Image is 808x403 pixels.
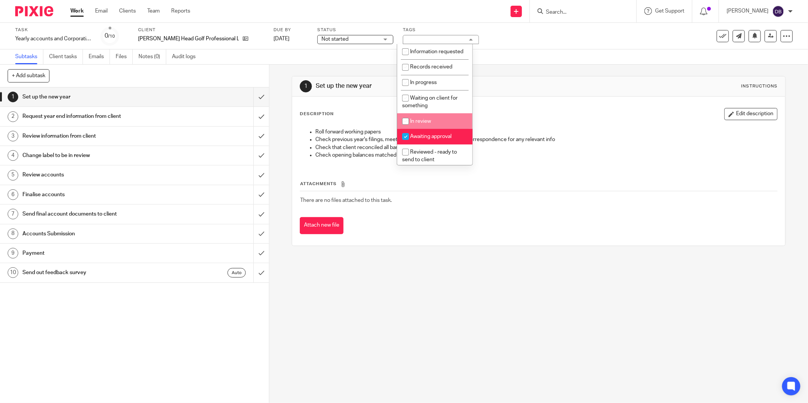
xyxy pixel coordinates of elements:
[172,49,201,64] a: Audit logs
[15,49,43,64] a: Subtasks
[8,170,18,181] div: 5
[8,92,18,102] div: 1
[108,34,115,38] small: /10
[138,35,239,43] p: [PERSON_NAME] Head Golf Professional Limited
[410,64,452,70] span: Records received
[22,91,172,103] h1: Set up the new year
[22,130,172,142] h1: Review information from client
[315,144,777,151] p: Check that client reconciled all bank items in year
[300,182,337,186] span: Attachments
[315,128,777,136] p: Roll forward working papers
[95,7,108,15] a: Email
[410,119,431,124] span: In review
[15,6,53,16] img: Pixie
[274,27,308,33] label: Due by
[22,169,172,181] h1: Review accounts
[227,268,246,278] div: Auto
[403,27,479,33] label: Tags
[8,150,18,161] div: 4
[410,80,437,85] span: In progress
[402,149,457,163] span: Reviewed - ready to send to client
[119,7,136,15] a: Clients
[70,7,84,15] a: Work
[22,150,172,161] h1: Change label to be in review
[15,27,91,33] label: Task
[410,134,452,139] span: Awaiting approval
[147,7,160,15] a: Team
[274,36,289,41] span: [DATE]
[22,208,172,220] h1: Send final account documents to client
[8,111,18,122] div: 2
[8,69,49,82] button: + Add subtask
[727,7,768,15] p: [PERSON_NAME]
[105,32,115,40] div: 0
[724,108,778,120] button: Edit description
[300,111,334,117] p: Description
[22,189,172,200] h1: Finalise accounts
[8,267,18,278] div: 10
[772,5,784,17] img: svg%3E
[171,7,190,15] a: Reports
[300,198,392,203] span: There are no files attached to this task.
[321,36,348,42] span: Not started
[8,248,18,259] div: 9
[8,228,18,239] div: 8
[138,49,166,64] a: Notes (0)
[22,267,172,278] h1: Send out feedback survey
[315,151,777,159] p: Check opening balances matched filed accounts in Xero
[545,9,614,16] input: Search
[8,209,18,219] div: 7
[22,111,172,122] h1: Request year end information from client
[138,27,264,33] label: Client
[22,228,172,240] h1: Accounts Submission
[49,49,83,64] a: Client tasks
[300,217,344,234] button: Attach new file
[22,248,172,259] h1: Payment
[300,80,312,92] div: 1
[15,35,91,43] div: Yearly accounts and Corporation tax return
[8,189,18,200] div: 6
[89,49,110,64] a: Emails
[402,95,458,109] span: Waiting on client for something
[316,82,555,90] h1: Set up the new year
[315,136,777,143] p: Check previous year's filings, meeting minutes and current year correspondence for any relevant info
[655,8,684,14] span: Get Support
[116,49,133,64] a: Files
[8,131,18,141] div: 3
[317,27,393,33] label: Status
[410,49,463,54] span: Information requested
[741,83,778,89] div: Instructions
